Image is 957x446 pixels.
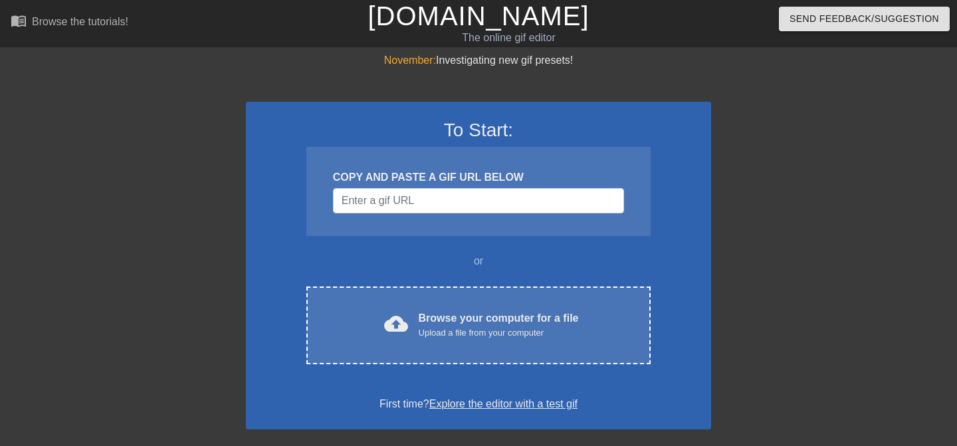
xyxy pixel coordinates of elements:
a: [DOMAIN_NAME] [368,1,589,31]
div: COPY AND PASTE A GIF URL BELOW [333,169,624,185]
div: Investigating new gif presets! [246,53,711,68]
input: Username [333,188,624,213]
div: First time? [263,396,694,412]
span: November: [384,55,436,66]
div: or [280,253,677,269]
div: Browse the tutorials! [32,16,128,27]
span: Send Feedback/Suggestion [790,11,939,27]
div: The online gif editor [326,30,692,46]
a: Browse the tutorials! [11,13,128,33]
h3: To Start: [263,119,694,142]
button: Send Feedback/Suggestion [779,7,950,31]
a: Explore the editor with a test gif [429,398,578,409]
div: Upload a file from your computer [419,326,579,340]
div: Browse your computer for a file [419,310,579,340]
span: menu_book [11,13,27,29]
span: cloud_upload [384,312,408,336]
